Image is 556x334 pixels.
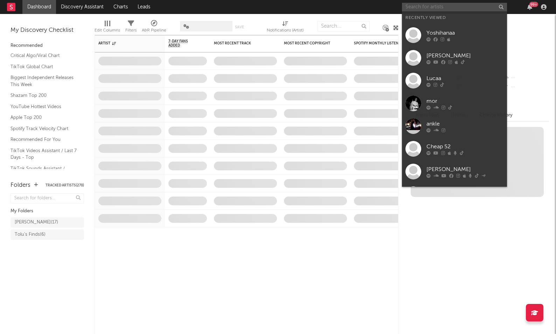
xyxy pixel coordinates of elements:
[11,103,77,111] a: YouTube Hottest Videos
[402,183,507,206] a: chasingwhiterabbits
[402,24,507,47] a: Yoshihanaa
[11,114,77,121] a: Apple Top 200
[142,17,166,38] div: A&R Pipeline
[125,17,137,38] div: Filters
[426,165,503,173] div: [PERSON_NAME]
[405,14,503,22] div: Recently Viewed
[354,41,406,45] div: Spotify Monthly Listeners
[11,92,77,99] a: Shazam Top 200
[402,3,507,12] input: Search for artists
[11,207,84,215] div: My Folders
[98,41,151,45] div: Artist
[402,47,507,69] a: [PERSON_NAME]
[527,4,532,10] button: 99+
[235,25,244,29] button: Save
[11,181,30,190] div: Folders
[502,83,549,92] div: --
[267,17,304,38] div: Notifications (Artist)
[267,26,304,35] div: Notifications (Artist)
[11,217,84,228] a: [PERSON_NAME](17)
[11,165,77,179] a: TikTok Sounds Assistant / [DATE] Fastest Risers
[426,29,503,37] div: Yoshihanaa
[15,230,46,239] div: Tolu's Finds ( 6 )
[402,137,507,160] a: Cheap 52
[11,74,77,88] a: Biggest Independent Releases This Week
[142,26,166,35] div: A&R Pipeline
[168,39,196,48] span: 7-Day Fans Added
[11,229,84,240] a: Tolu's Finds(6)
[402,69,507,92] a: Lucaa
[95,26,120,35] div: Edit Columns
[11,193,84,204] input: Search for folders...
[402,160,507,183] a: [PERSON_NAME]
[426,97,503,105] div: mor
[11,52,77,59] a: Critical Algo/Viral Chart
[125,26,137,35] div: Filters
[95,17,120,38] div: Edit Columns
[426,120,503,128] div: ankle
[11,26,84,35] div: My Discovery Checklist
[11,42,84,50] div: Recommended
[529,2,538,7] div: 99 +
[15,218,58,227] div: [PERSON_NAME] ( 17 )
[11,147,77,161] a: TikTok Videos Assistant / Last 7 Days - Top
[11,125,77,133] a: Spotify Track Velocity Chart
[402,92,507,115] a: mor
[402,115,507,137] a: ankle
[11,63,77,71] a: TikTok Global Chart
[426,142,503,151] div: Cheap 52
[426,51,503,60] div: [PERSON_NAME]
[284,41,336,45] div: Most Recent Copyright
[214,41,266,45] div: Most Recent Track
[11,136,77,143] a: Recommended For You
[426,74,503,83] div: Lucaa
[502,73,549,83] div: --
[46,184,84,187] button: Tracked Artists(270)
[317,21,370,31] input: Search...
